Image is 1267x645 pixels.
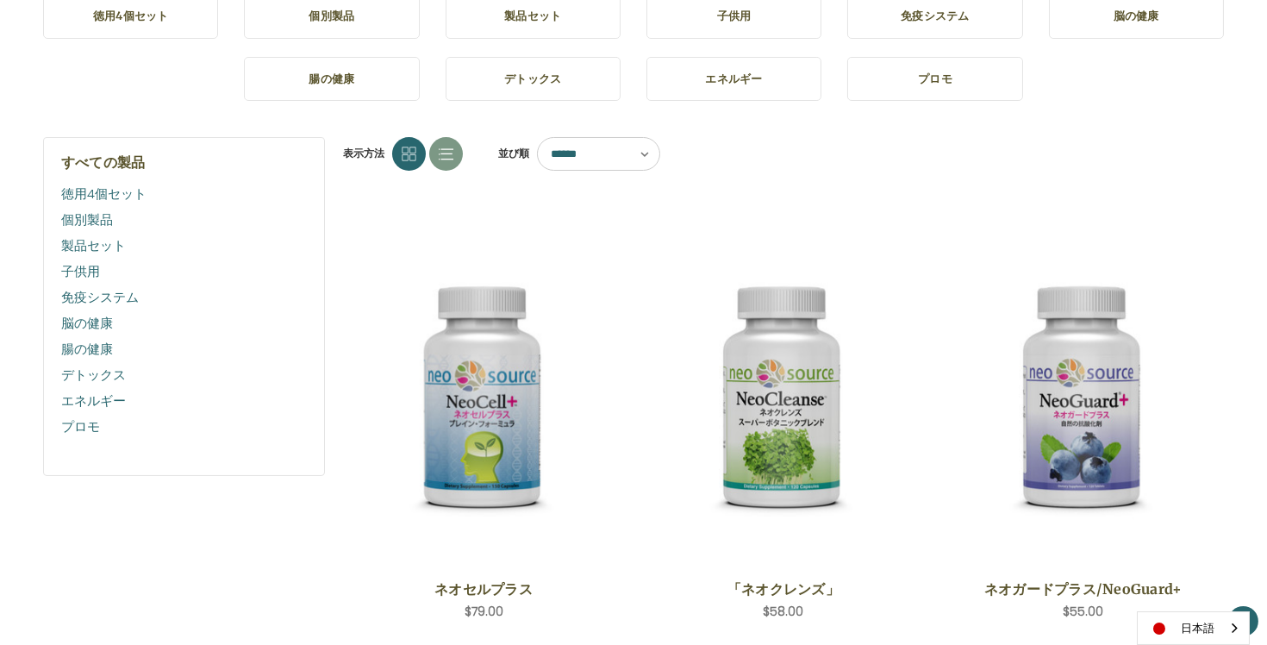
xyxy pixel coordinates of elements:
aside: Language selected: 日本語 [1137,611,1250,645]
h5: エネルギー [660,71,808,88]
img: ネオセルプラス [356,270,612,526]
label: 並び順 [489,141,529,166]
h5: 子供用 [660,8,808,25]
a: NeoCleanse,$58.00 [655,229,911,567]
h5: 免疫システム [861,8,1008,25]
a: エネルギー [646,57,821,102]
h5: 腸の健康 [258,71,405,88]
a: NeoGuard Plus,$55.00 [955,229,1211,567]
a: 製品セット [61,233,307,259]
a: 腸の健康 [244,57,419,102]
a: 日本語 [1138,612,1249,644]
span: $58.00 [763,603,803,620]
a: ネオガードプラス/NeoGuard+ [964,579,1201,599]
h5: デトックス [459,71,607,88]
span: $79.00 [465,603,503,620]
a: 腸の健康 [61,336,307,362]
img: 「ネオクレンズ」 [655,270,911,526]
a: 免疫システム [61,285,307,310]
h5: プロモ [861,71,1008,88]
a: 徳用4個セット [61,181,307,207]
h5: 製品セット [459,8,607,25]
a: 「ネオクレンズ」 [665,579,902,599]
a: デトックス [446,57,621,102]
h5: 脳の健康 [1063,8,1210,25]
span: 表示方法 [343,146,384,161]
span: $55.00 [1063,603,1103,620]
a: NeoCell Plus,$79.00 [356,229,612,567]
a: 脳の健康 [61,310,307,336]
h5: 個別製品 [258,8,405,25]
a: ネオセルプラス [365,579,602,599]
h5: すべての製品 [61,155,307,169]
img: ネオガードプラス/NeoGuard+ [955,270,1211,526]
a: エネルギー [61,388,307,414]
a: デトックス [61,362,307,388]
div: Language [1137,611,1250,645]
a: 個別製品 [61,207,307,233]
a: プロモ [847,57,1022,102]
a: 子供用 [61,259,307,285]
h5: 徳用4個セット [57,8,204,25]
a: プロモ [61,414,307,440]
